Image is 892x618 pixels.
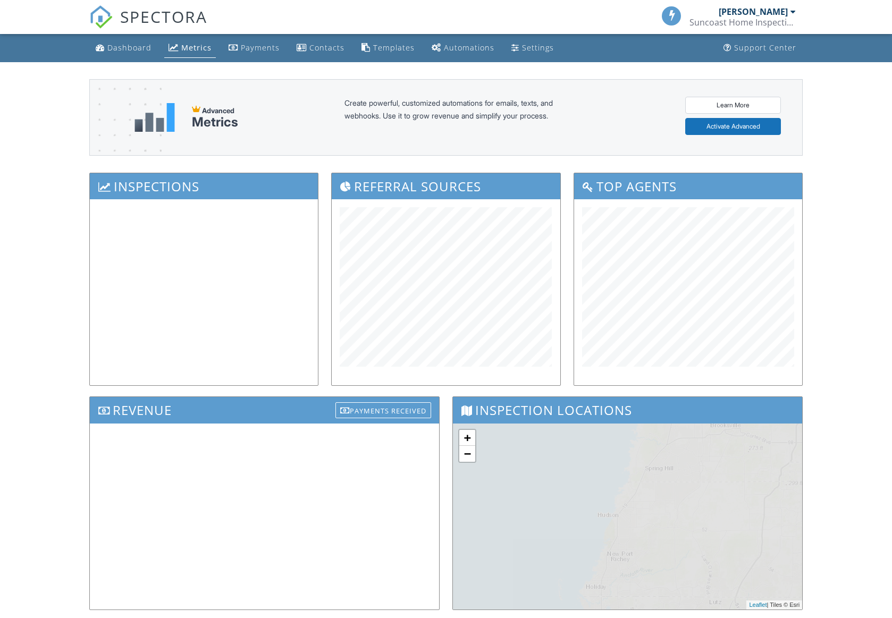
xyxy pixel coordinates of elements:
a: Payments [224,38,284,58]
a: Metrics [164,38,216,58]
a: Payments Received [335,400,431,417]
div: Metrics [192,115,238,130]
a: Automations (Basic) [427,38,499,58]
h3: Revenue [90,397,439,423]
a: SPECTORA [89,14,207,37]
div: | Tiles © Esri [746,600,802,609]
h3: Referral Sources [332,173,560,199]
a: Contacts [292,38,349,58]
div: Support Center [734,43,796,53]
a: Zoom out [459,446,475,462]
div: Payments [241,43,280,53]
div: Create powerful, customized automations for emails, texts, and webhooks. Use it to grow revenue a... [344,97,578,138]
div: [PERSON_NAME] [719,6,788,17]
div: Templates [373,43,415,53]
a: Dashboard [91,38,156,58]
span: SPECTORA [120,5,207,28]
a: Learn More [685,97,781,114]
div: Suncoast Home Inspections [689,17,796,28]
h3: Top Agents [574,173,802,199]
img: advanced-banner-bg-f6ff0eecfa0ee76150a1dea9fec4b49f333892f74bc19f1b897a312d7a1b2ff3.png [90,80,162,197]
a: Zoom in [459,430,475,446]
div: Automations [444,43,494,53]
a: Activate Advanced [685,118,781,135]
span: Advanced [202,106,234,115]
h3: Inspection Locations [453,397,802,423]
img: The Best Home Inspection Software - Spectora [89,5,113,29]
a: Support Center [719,38,801,58]
h3: Inspections [90,173,318,199]
a: Leaflet [749,602,767,608]
a: Settings [507,38,558,58]
div: Metrics [181,43,212,53]
div: Dashboard [107,43,152,53]
a: Templates [357,38,419,58]
div: Payments Received [335,402,431,418]
div: Contacts [309,43,344,53]
img: metrics-aadfce2e17a16c02574e7fc40e4d6b8174baaf19895a402c862ea781aae8ef5b.svg [134,103,175,132]
div: Settings [522,43,554,53]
